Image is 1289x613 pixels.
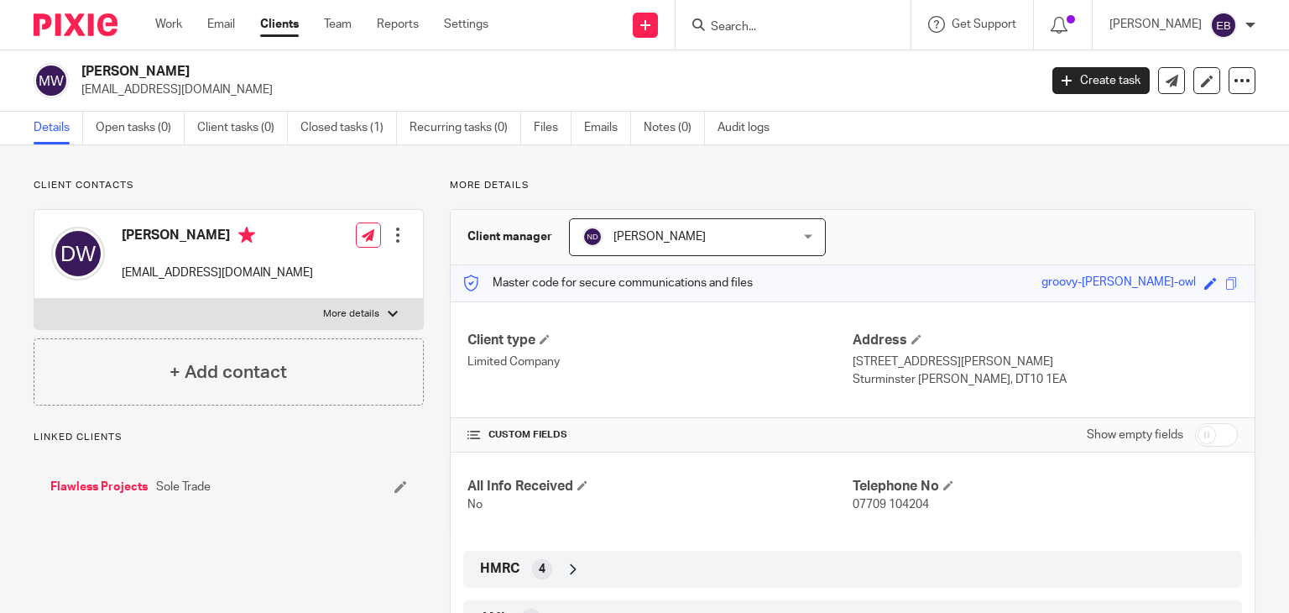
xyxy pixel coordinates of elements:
a: Details [34,112,83,144]
span: [PERSON_NAME] [613,231,706,243]
a: Work [155,16,182,33]
input: Search [709,20,860,35]
a: Settings [444,16,488,33]
a: Open tasks (0) [96,112,185,144]
a: Notes (0) [644,112,705,144]
a: Team [324,16,352,33]
p: Sturminster [PERSON_NAME], DT10 1EA [853,371,1238,388]
a: Email [207,16,235,33]
a: Clients [260,16,299,33]
span: Sole Trade [156,479,211,495]
p: Master code for secure communications and files [463,275,753,291]
img: Pixie [34,13,117,36]
h4: Address [853,332,1238,349]
h4: CUSTOM FIELDS [467,428,853,442]
img: svg%3E [1210,12,1237,39]
a: Recurring tasks (0) [410,112,521,144]
img: svg%3E [34,63,69,98]
a: Files [534,112,571,144]
img: svg%3E [582,227,603,247]
p: More details [323,307,379,321]
a: Flawless Projects [50,479,148,495]
div: groovy-[PERSON_NAME]-owl [1041,274,1196,293]
p: [STREET_ADDRESS][PERSON_NAME] [853,354,1238,370]
h4: All Info Received [467,478,853,495]
p: Limited Company [467,354,853,370]
a: Closed tasks (1) [300,112,397,144]
label: Show empty fields [1087,427,1183,443]
a: Reports [377,16,419,33]
h4: Client type [467,332,853,349]
a: Client tasks (0) [197,112,288,144]
p: [EMAIL_ADDRESS][DOMAIN_NAME] [122,265,313,281]
h4: [PERSON_NAME] [122,227,313,248]
i: Primary [238,227,255,244]
p: [EMAIL_ADDRESS][DOMAIN_NAME] [81,81,1027,98]
h4: Telephone No [853,478,1238,495]
span: Get Support [952,18,1016,30]
h2: [PERSON_NAME] [81,63,838,81]
h3: Client manager [467,228,552,245]
img: svg%3E [51,227,105,280]
p: Client contacts [34,179,424,192]
a: Audit logs [718,112,782,144]
p: More details [450,179,1255,192]
a: Create task [1052,67,1150,94]
a: Emails [584,112,631,144]
span: 07709 104204 [853,499,929,511]
span: No [467,499,483,511]
p: [PERSON_NAME] [1109,16,1202,33]
span: HMRC [480,560,519,578]
span: 4 [539,561,545,578]
p: Linked clients [34,431,424,444]
h4: + Add contact [170,359,287,385]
